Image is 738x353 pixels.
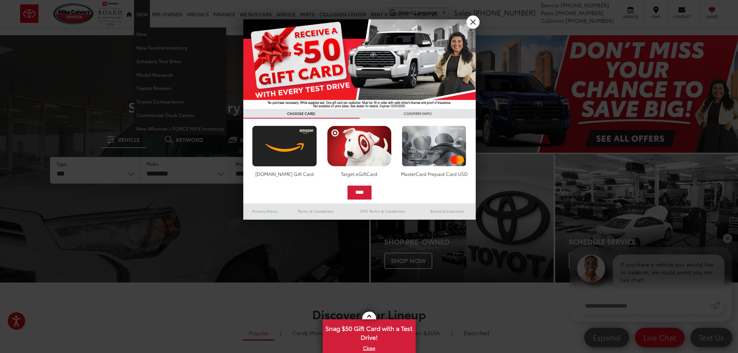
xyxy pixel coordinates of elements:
div: Target eGiftCard [325,170,394,177]
img: targetcard.png [325,126,394,167]
h3: CHOOSE CARD [243,109,360,119]
a: Brand Disclaimers [419,207,476,216]
img: mastercard.png [400,126,468,167]
a: Privacy Policy [243,207,287,216]
h3: CONFIRM INFO [360,109,476,119]
div: MasterCard Prepaid Card USD [400,170,468,177]
span: Snag $50 Gift Card with a Test Drive! [323,320,415,344]
div: [DOMAIN_NAME] Gift Card [250,170,319,177]
img: amazoncard.png [250,126,319,167]
a: Terms & Conditions [286,207,346,216]
a: SMS Terms & Conditions [346,207,419,216]
img: 55838_top_625864.jpg [243,19,476,109]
